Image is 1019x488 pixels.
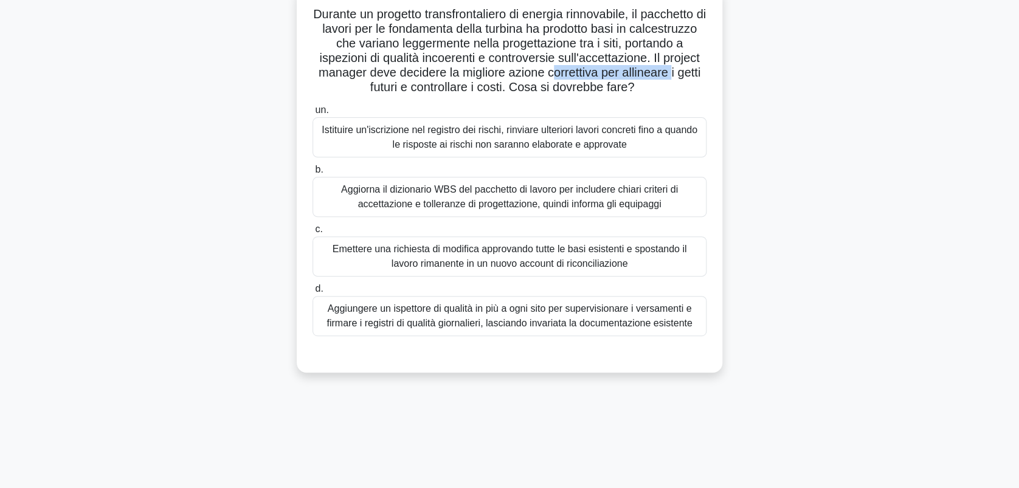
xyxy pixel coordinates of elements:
[315,105,328,115] span: un.
[315,164,323,174] span: b.
[313,7,706,94] font: Durante un progetto transfrontaliero di energia rinnovabile, il pacchetto di lavori per le fondam...
[313,117,706,157] div: Istituire un'iscrizione nel registro dei rischi, rinviare ulteriori lavori concreti fino a quando...
[315,224,322,234] span: c.
[313,296,706,336] div: Aggiungere un ispettore di qualità in più a ogni sito per supervisionare i versamenti e firmare i...
[313,177,706,217] div: Aggiorna il dizionario WBS del pacchetto di lavoro per includere chiari criteri di accettazione e...
[313,236,706,277] div: Emettere una richiesta di modifica approvando tutte le basi esistenti e spostando il lavoro riman...
[315,283,323,294] span: d.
